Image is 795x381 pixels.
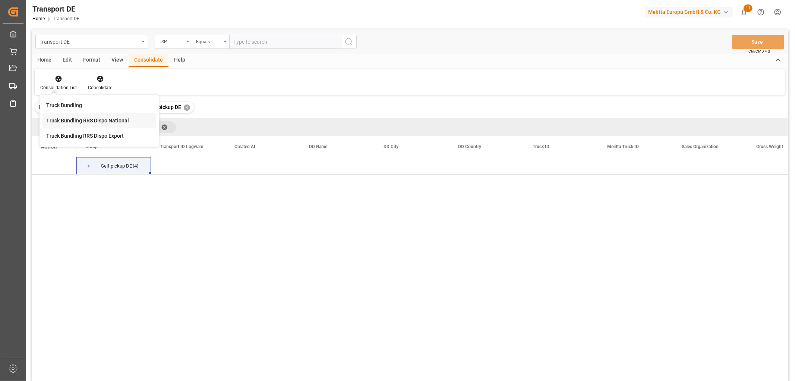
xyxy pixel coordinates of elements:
span: DD Name [309,144,327,149]
span: DD Country [458,144,481,149]
div: Edit [57,54,78,67]
button: open menu [192,35,229,49]
span: Ctrl/CMD + S [748,49,770,54]
span: Melitta Truck ID [607,144,639,149]
div: Press SPACE to select this row. [32,157,76,175]
button: Help Center [753,4,769,21]
div: Melitta Europa GmbH & Co. KG [645,7,733,18]
button: search button [341,35,357,49]
div: Truck Bundling RRS Dispo Export [46,132,124,140]
div: Transport DE [40,37,139,46]
span: Truck ID [533,144,549,149]
div: Transport DE [32,3,79,15]
div: Format [78,54,106,67]
button: show 11 new notifications [736,4,753,21]
span: Self pickup DE [148,104,181,110]
div: Consolidate [129,54,168,67]
div: ✕ [184,104,190,111]
button: open menu [35,35,147,49]
span: Sales Organization [682,144,719,149]
div: Equals [196,37,221,45]
div: Home [32,54,57,67]
span: Transport ID Logward [160,144,204,149]
button: Save [732,35,784,49]
span: 11 [744,4,753,12]
div: Help [168,54,191,67]
div: View [106,54,129,67]
div: TSP [159,37,184,45]
input: Type to search [229,35,341,49]
span: Filter : [39,104,54,110]
span: (4) [133,157,139,175]
button: Melitta Europa GmbH & Co. KG [645,5,736,19]
div: Truck Bundling RRS Dispo National [46,117,129,125]
span: Created At [234,144,255,149]
span: Gross Weight [756,144,783,149]
span: DD City [384,144,398,149]
div: Truck Bundling [46,102,82,109]
div: Consolidate [88,84,112,91]
div: Self pickup DE [101,157,132,175]
a: Home [32,16,45,21]
div: Consolidation List [40,84,77,91]
button: open menu [155,35,192,49]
